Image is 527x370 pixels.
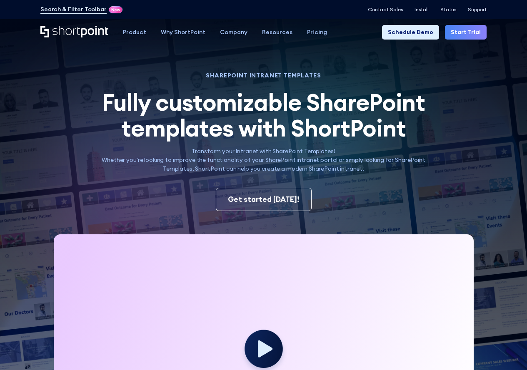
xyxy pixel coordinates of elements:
[300,25,334,40] a: Pricing
[382,25,439,40] a: Schedule Demo
[445,25,487,40] a: Start Trial
[123,28,146,37] div: Product
[115,25,153,40] a: Product
[307,28,327,37] div: Pricing
[93,73,434,78] h1: SHAREPOINT INTRANET TEMPLATES
[440,7,456,12] a: Status
[153,25,212,40] a: Why ShortPoint
[368,7,403,12] a: Contact Sales
[485,330,527,370] iframe: Chat Widget
[212,25,255,40] a: Company
[216,188,312,211] a: Get started [DATE]!
[262,28,292,37] div: Resources
[220,28,247,37] div: Company
[40,26,108,38] a: Home
[102,87,425,143] span: Fully customizable SharePoint templates with ShortPoint
[40,5,107,14] a: Search & Filter Toolbar
[93,147,434,173] p: Transform your Intranet with SharePoint Templates! Whether you're looking to improve the function...
[468,7,487,12] a: Support
[255,25,300,40] a: Resources
[161,28,205,37] div: Why ShortPoint
[415,7,429,12] a: Install
[228,194,300,205] div: Get started [DATE]!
